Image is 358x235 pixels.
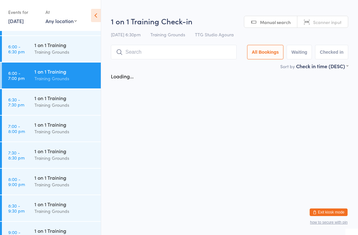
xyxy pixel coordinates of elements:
[34,121,95,128] div: 1 on 1 Training
[34,128,95,135] div: Training Grounds
[2,169,101,195] a: 8:00 -9:00 pm1 on 1 TrainingTraining Grounds
[8,7,39,17] div: Events for
[34,201,95,208] div: 1 on 1 Training
[8,70,25,81] time: 6:00 - 7:00 pm
[2,36,101,62] a: 6:00 -6:30 pm1 on 1 TrainingTraining Grounds
[2,142,101,168] a: 7:30 -8:30 pm1 on 1 TrainingTraining Grounds
[287,45,312,59] button: Waiting
[34,181,95,188] div: Training Grounds
[111,31,141,38] span: [DATE] 6:30pm
[280,63,295,69] label: Sort by
[8,124,25,134] time: 7:00 - 8:00 pm
[46,7,77,17] div: At
[2,89,101,115] a: 6:30 -7:30 pm1 on 1 TrainingTraining Grounds
[8,44,25,54] time: 6:00 - 6:30 pm
[296,63,348,69] div: Check in time (DESC)
[111,16,348,26] h2: 1 on 1 Training Check-in
[2,63,101,88] a: 6:00 -7:00 pm1 on 1 TrainingTraining Grounds
[111,73,134,80] div: Loading...
[2,195,101,221] a: 8:30 -9:30 pm1 on 1 TrainingTraining Grounds
[8,150,25,160] time: 7:30 - 8:30 pm
[8,17,24,24] a: [DATE]
[34,148,95,154] div: 1 on 1 Training
[34,154,95,162] div: Training Grounds
[310,220,348,225] button: how to secure with pin
[8,203,25,213] time: 8:30 - 9:30 pm
[34,174,95,181] div: 1 on 1 Training
[34,101,95,109] div: Training Grounds
[195,31,234,38] span: TTG Studio Agoura
[34,41,95,48] div: 1 on 1 Training
[34,94,95,101] div: 1 on 1 Training
[8,177,25,187] time: 8:00 - 9:00 pm
[2,116,101,142] a: 7:00 -8:00 pm1 on 1 TrainingTraining Grounds
[34,48,95,56] div: Training Grounds
[34,227,95,234] div: 1 on 1 Training
[46,17,77,24] div: Any location
[260,19,291,25] span: Manual search
[313,19,342,25] span: Scanner input
[34,68,95,75] div: 1 on 1 Training
[315,45,348,59] button: Checked in
[34,208,95,215] div: Training Grounds
[8,97,24,107] time: 6:30 - 7:30 pm
[150,31,185,38] span: Training Grounds
[247,45,284,59] button: All Bookings
[34,75,95,82] div: Training Grounds
[111,45,237,59] input: Search
[310,208,348,216] button: Exit kiosk mode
